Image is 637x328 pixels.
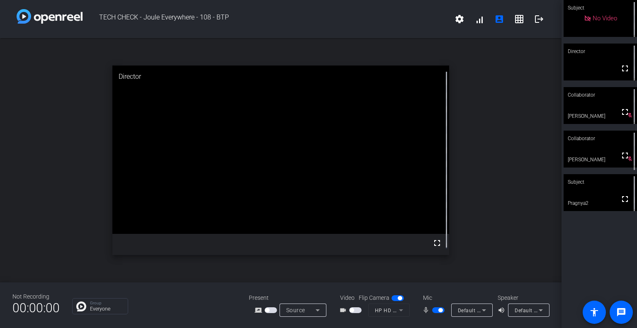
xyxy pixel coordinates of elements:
[514,14,524,24] mat-icon: grid_on
[564,131,637,146] div: Collaborator
[90,306,124,311] p: Everyone
[620,194,630,204] mat-icon: fullscreen
[564,174,637,190] div: Subject
[422,305,432,315] mat-icon: mic_none
[494,14,504,24] mat-icon: account_box
[12,298,60,318] span: 00:00:00
[469,9,489,29] button: signal_cellular_alt
[498,305,508,315] mat-icon: volume_up
[593,15,617,22] span: No Video
[249,294,332,302] div: Present
[359,294,389,302] span: Flip Camera
[90,301,124,305] p: Group
[112,66,449,88] div: Director
[415,294,498,302] div: Mic
[12,292,60,301] div: Not Recording
[455,14,464,24] mat-icon: settings
[339,305,349,315] mat-icon: videocam_outline
[17,9,83,24] img: white-gradient.svg
[620,63,630,73] mat-icon: fullscreen
[498,294,547,302] div: Speaker
[76,301,86,311] img: Chat Icon
[620,107,630,117] mat-icon: fullscreen
[616,307,626,317] mat-icon: message
[564,87,637,103] div: Collaborator
[286,307,305,313] span: Source
[515,307,615,313] span: Default - Headphones (Jabra Evolve2 85)
[432,238,442,248] mat-icon: fullscreen
[255,305,265,315] mat-icon: screen_share_outline
[564,44,637,59] div: Director
[83,9,450,29] span: TECH CHECK - Joule Everywhere - 108 - BTP
[534,14,544,24] mat-icon: logout
[620,151,630,160] mat-icon: fullscreen
[340,294,355,302] span: Video
[589,307,599,317] mat-icon: accessibility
